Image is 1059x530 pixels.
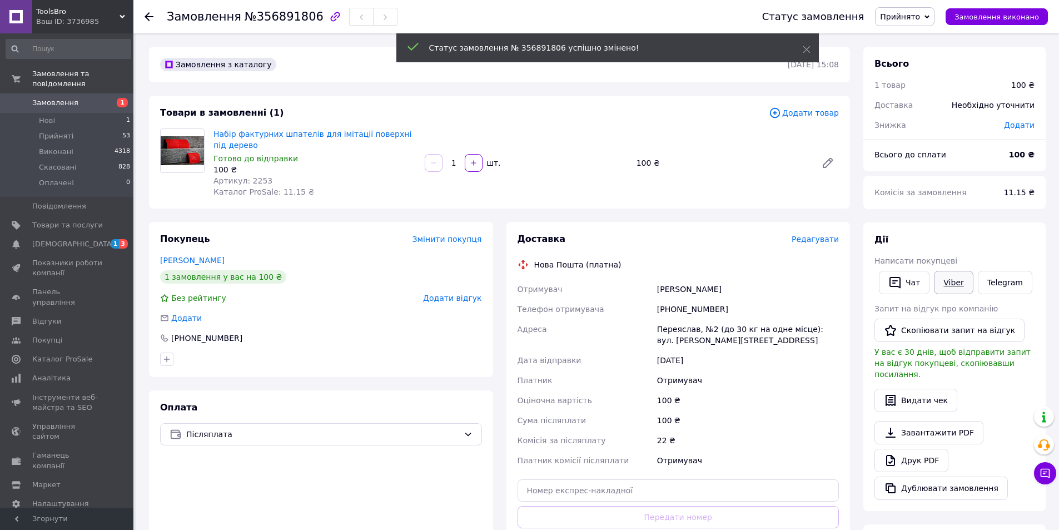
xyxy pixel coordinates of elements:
span: 3 [119,239,128,249]
span: Гаманець компанії [32,450,103,470]
div: Переяслав, №2 (до 30 кг на одне місце): вул. [PERSON_NAME][STREET_ADDRESS] [655,319,841,350]
button: Видати чек [874,389,957,412]
span: [DEMOGRAPHIC_DATA] [32,239,115,249]
div: 1 замовлення у вас на 100 ₴ [160,270,286,284]
span: Отримувач [518,285,563,294]
button: Чат з покупцем [1034,462,1056,484]
span: Замовлення [167,10,241,23]
button: Чат [879,271,929,294]
div: Отримувач [655,370,841,390]
span: Налаштування [32,499,89,509]
div: [PERSON_NAME] [655,279,841,299]
span: Аналітика [32,373,71,383]
div: 100 ₴ [655,390,841,410]
div: 100 ₴ [655,410,841,430]
span: Всього до сплати [874,150,946,159]
span: Товари та послуги [32,220,103,230]
span: Редагувати [792,235,839,244]
div: Необхідно уточнити [945,93,1041,117]
div: 100 ₴ [1011,80,1035,91]
div: [PHONE_NUMBER] [655,299,841,319]
span: Показники роботи компанії [32,258,103,278]
div: 22 ₴ [655,430,841,450]
span: 53 [122,131,130,141]
span: Оплата [160,402,197,413]
b: 100 ₴ [1009,150,1035,159]
div: 100 ₴ [632,155,812,171]
span: Покупець [160,234,210,244]
span: Післяплата [186,428,459,440]
span: Телефон отримувача [518,305,604,314]
div: Ваш ID: 3736985 [36,17,133,27]
span: 1 товар [874,81,906,90]
span: Відгуки [32,316,61,326]
a: Редагувати [817,152,839,174]
span: 1 [111,239,120,249]
span: Артикул: 2253 [213,176,272,185]
div: Нова Пошта (платна) [531,259,624,270]
span: Готово до відправки [213,154,298,163]
span: Маркет [32,480,61,490]
span: Скасовані [39,162,77,172]
span: 1 [126,116,130,126]
span: Додати відгук [423,294,481,303]
span: Платник комісії післяплати [518,456,629,465]
span: Додати товар [769,107,839,119]
span: Комісія за післяплату [518,436,606,445]
span: Каталог ProSale: 11.15 ₴ [213,187,314,196]
div: [DATE] [655,350,841,370]
a: Завантажити PDF [874,421,983,444]
span: №356891806 [245,10,324,23]
span: Написати покупцеві [874,256,957,265]
div: 100 ₴ [213,164,416,175]
span: Каталог ProSale [32,354,92,364]
span: Замовлення [32,98,78,108]
span: Виконані [39,147,73,157]
span: Доставка [874,101,913,110]
span: Покупці [32,335,62,345]
span: ToolsBro [36,7,120,17]
span: Інструменти веб-майстра та SEO [32,393,103,413]
span: Платник [518,376,553,385]
span: Адреса [518,325,547,334]
span: Прийнято [880,12,920,21]
span: Сума післяплати [518,416,586,425]
div: Статус замовлення [762,11,864,22]
span: Замовлення та повідомлення [32,69,133,89]
span: Нові [39,116,55,126]
span: 1 [117,98,128,107]
span: Без рейтингу [171,294,226,303]
div: Статус замовлення № 356891806 успішно змінено! [429,42,775,53]
div: Отримувач [655,450,841,470]
input: Номер експрес-накладної [518,479,839,502]
img: Набір фактурних шпателів для імітації поверхні під дерево [161,136,204,165]
span: Товари в замовленні (1) [160,107,284,118]
span: 0 [126,178,130,188]
span: Змінити покупця [412,235,482,244]
span: Прийняті [39,131,73,141]
span: Комісія за замовлення [874,188,967,197]
button: Дублювати замовлення [874,477,1008,500]
span: 828 [118,162,130,172]
span: Панель управління [32,287,103,307]
input: Пошук [6,39,131,59]
div: шт. [484,157,501,169]
span: 4318 [115,147,130,157]
span: Замовлення виконано [954,13,1039,21]
span: Дії [874,234,888,245]
span: Доставка [518,234,566,244]
div: Замовлення з каталогу [160,58,276,71]
button: Замовлення виконано [946,8,1048,25]
a: Набір фактурних шпателів для імітації поверхні під дерево [213,130,411,150]
span: Додати [171,314,202,323]
div: [PHONE_NUMBER] [170,333,243,344]
span: Знижка [874,121,906,130]
a: Telegram [978,271,1032,294]
span: Управління сайтом [32,422,103,442]
span: Оплачені [39,178,74,188]
span: Оціночна вартість [518,396,592,405]
span: Додати [1004,121,1035,130]
span: Запит на відгук про компанію [874,304,998,313]
span: Повідомлення [32,201,86,211]
span: Всього [874,58,909,69]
